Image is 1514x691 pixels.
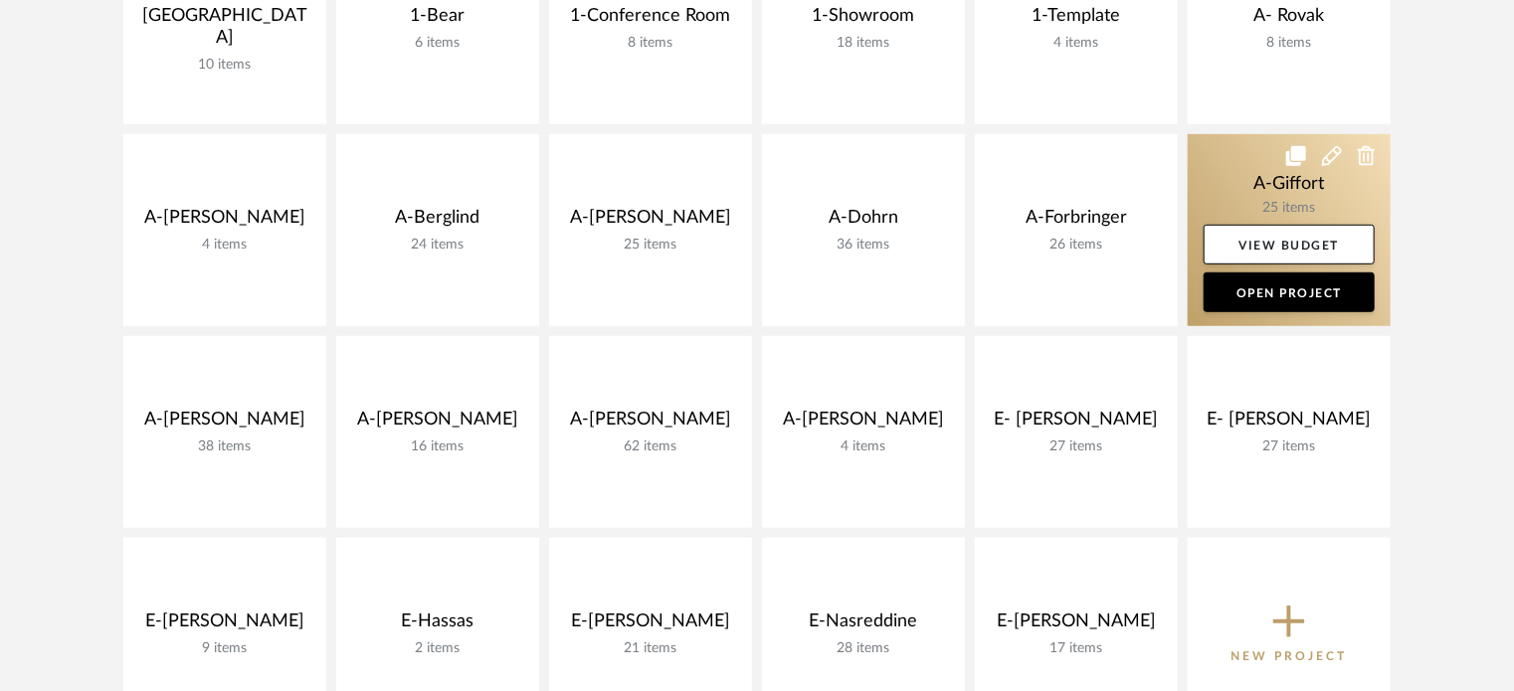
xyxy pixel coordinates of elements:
div: 16 items [352,438,523,455]
div: 62 items [565,438,736,455]
div: 4 items [778,438,949,455]
div: 2 items [352,640,523,657]
div: 8 items [1204,35,1375,52]
div: A- Rovak [1204,5,1375,35]
div: A-Dohrn [778,207,949,237]
div: A-Forbringer [991,207,1162,237]
div: A-[PERSON_NAME] [139,207,310,237]
div: 1-Template [991,5,1162,35]
div: E-[PERSON_NAME] [139,610,310,640]
div: E-[PERSON_NAME] [565,610,736,640]
div: 6 items [352,35,523,52]
div: 25 items [565,237,736,254]
div: A-[PERSON_NAME] [139,409,310,438]
div: A-[PERSON_NAME] [352,409,523,438]
div: E-Nasreddine [778,610,949,640]
a: Open Project [1204,272,1375,312]
div: A-[PERSON_NAME] [565,409,736,438]
div: E-[PERSON_NAME] [991,610,1162,640]
div: 10 items [139,57,310,74]
div: 4 items [991,35,1162,52]
div: 1-Bear [352,5,523,35]
div: E-Hassas [352,610,523,640]
div: A-[PERSON_NAME] [778,409,949,438]
div: 9 items [139,640,310,657]
div: 27 items [1204,438,1375,455]
div: 36 items [778,237,949,254]
div: E- [PERSON_NAME] [1204,409,1375,438]
div: 24 items [352,237,523,254]
div: 28 items [778,640,949,657]
div: A-[PERSON_NAME] [565,207,736,237]
div: 4 items [139,237,310,254]
p: New Project [1231,646,1348,666]
div: 38 items [139,438,310,455]
div: 17 items [991,640,1162,657]
div: 27 items [991,438,1162,455]
div: 1-Conference Room [565,5,736,35]
div: A-Berglind [352,207,523,237]
div: 1-Showroom [778,5,949,35]
div: E- [PERSON_NAME] [991,409,1162,438]
a: View Budget [1204,225,1375,264]
div: 8 items [565,35,736,52]
div: 21 items [565,640,736,657]
div: 18 items [778,35,949,52]
div: 26 items [991,237,1162,254]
